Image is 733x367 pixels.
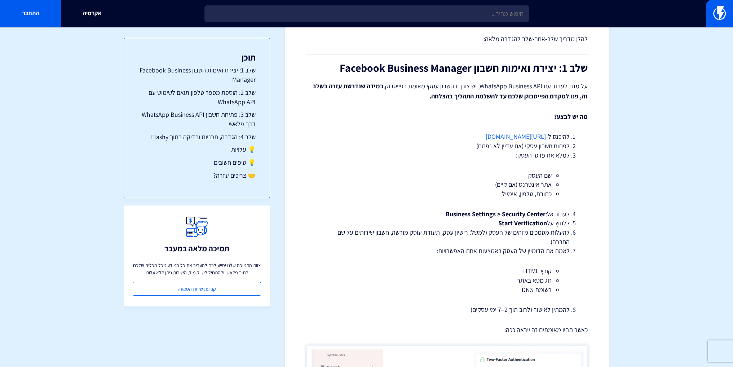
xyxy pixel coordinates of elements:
a: שלב 3: פתיחת חשבון WhatsApp Business API דרך פלאשי [138,110,256,128]
li: כתובת, טלפון, אימייל [343,189,552,199]
p: על מנת לעבוד עם WhatsApp Business API, יש צורך בחשבון עסקי מאומת בפייסבוק. [306,81,588,101]
a: 💡 טיפים חשובים [138,158,256,167]
li: להיכנס ל- [324,132,570,141]
strong: מה יש לבצע? [554,112,588,121]
li: לאמת את הדומיין של העסק באמצעות אחת האפשרויות: [324,246,570,294]
input: חיפוש מהיר... [204,5,529,22]
h3: תוכן [138,53,256,62]
li: שם העסק [343,171,552,180]
a: [URL][DOMAIN_NAME] [486,132,546,141]
li: לפתוח חשבון עסקי (אם עדיין לא נפתח) [324,141,570,151]
strong: Start Verification [498,219,547,227]
a: 🤝 צריכים עזרה? [138,171,256,180]
a: שלב 1: יצירת ואימות חשבון Facebook Business Manager [138,66,256,84]
a: שלב 4: הגדרה, תבניות ובדיקה בתוך Flashy [138,132,256,142]
p: להלן מדריך שלב-אחר-שלב להגדרה מלאה: [306,34,588,44]
li: קובץ HTML [343,266,552,276]
li: תג מטא באתר [343,276,552,285]
strong: Business Settings > Security Center [446,210,546,218]
h3: תמיכה מלאה במעבר [164,244,229,253]
a: שלב 2: הוספת מספר טלפון תואם לשימוש עם WhatsApp API [138,88,256,106]
a: 💡 עלויות [138,145,256,154]
li: ללחוץ על [324,218,570,228]
strong: במידה שנדרשת עזרה בשלב זה, פנו למקדם הפייסבוק שלכם עד להשלמת התהליך בהצלחה. [313,82,588,100]
h2: שלב 1: יצירת ואימות חשבון Facebook Business Manager [306,62,588,74]
li: למלא את פרטי העסק: [324,151,570,199]
p: צוות התמיכה שלנו יסייע לכם להעביר את כל המידע מכל הכלים שלכם לתוך פלאשי ולהתחיל לשווק מיד, השירות... [133,262,261,276]
li: אתר אינטרנט (אם קיים) [343,180,552,189]
li: לעבור אל: [324,209,570,219]
a: קביעת שיחת הטמעה [133,282,261,296]
li: רשומת DNS [343,285,552,295]
li: להעלות מסמכים מזהים של העסק (למשל: רישיון עסק, תעודת עוסק מורשה, חשבון שירותים על שם החברה) [324,228,570,246]
li: להמתין לאישור (לרוב תוך 2–7 ימי עסקים) [324,305,570,314]
p: כאשר תהיו מאומתים זה ייראה ככה: [306,325,588,335]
